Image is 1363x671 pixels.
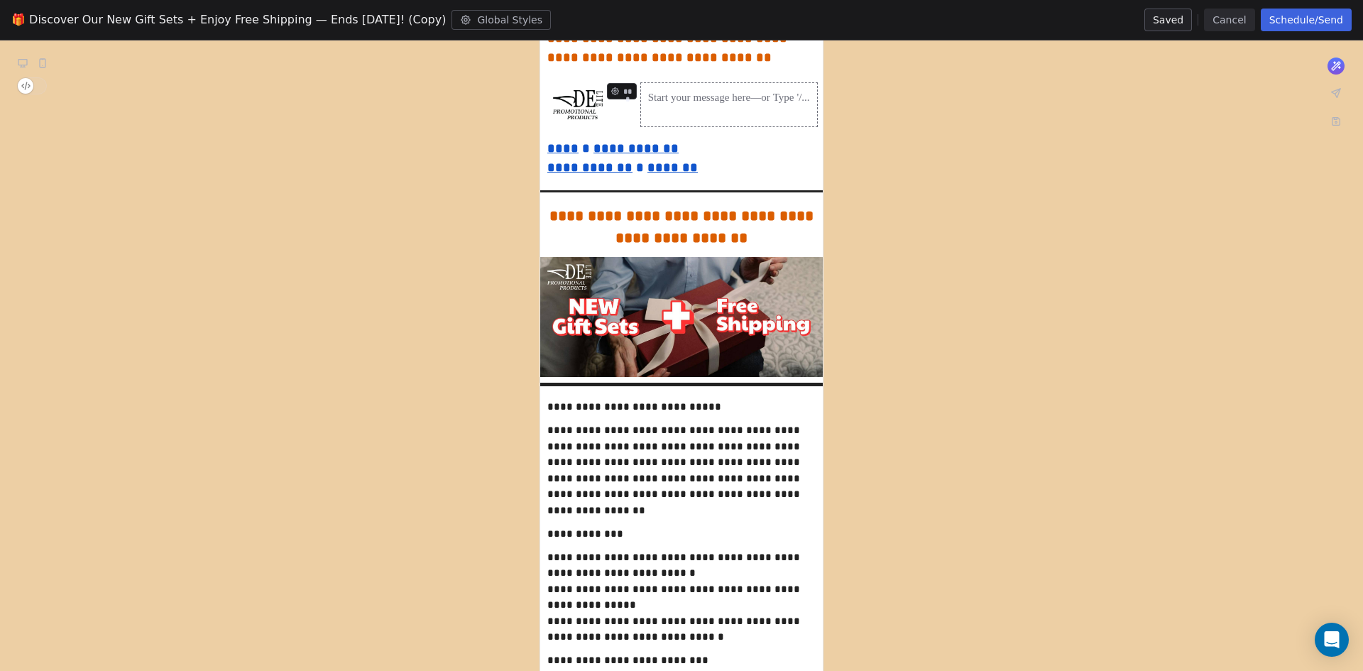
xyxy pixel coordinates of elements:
[1144,9,1192,31] button: Saved
[1315,623,1349,657] div: Open Intercom Messenger
[451,10,551,30] button: Global Styles
[1204,9,1254,31] button: Cancel
[11,11,446,28] span: 🎁 Discover Our New Gift Sets + Enjoy Free Shipping — Ends [DATE]! (Copy)
[1261,9,1352,31] button: Schedule/Send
